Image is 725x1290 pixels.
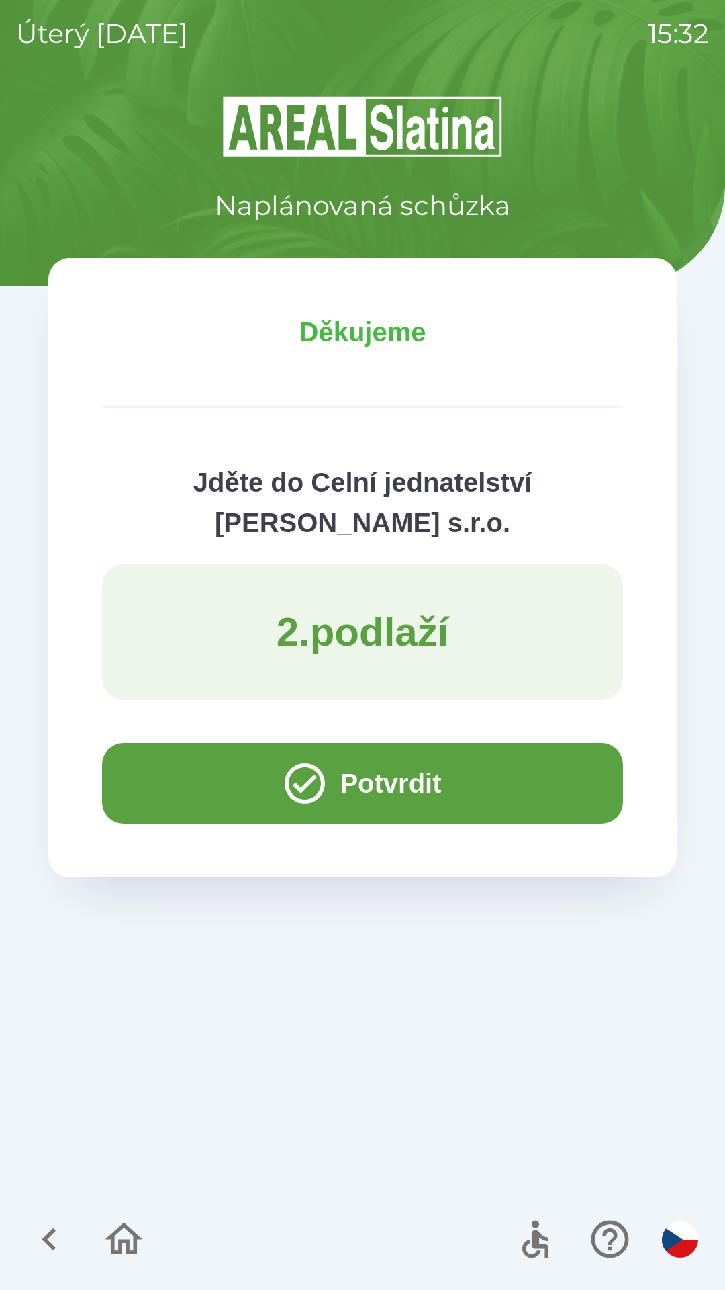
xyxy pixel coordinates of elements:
[102,743,623,824] button: Potvrdit
[102,462,623,543] p: Jděte do Celní jednatelství [PERSON_NAME] s.r.o.
[648,13,709,54] p: 15:32
[277,607,449,657] p: 2 . podlaží
[102,312,623,352] p: Děkujeme
[215,185,511,226] p: Naplánovaná schůzka
[662,1221,698,1258] img: cs flag
[48,94,677,159] img: Logo
[16,13,188,54] p: úterý [DATE]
